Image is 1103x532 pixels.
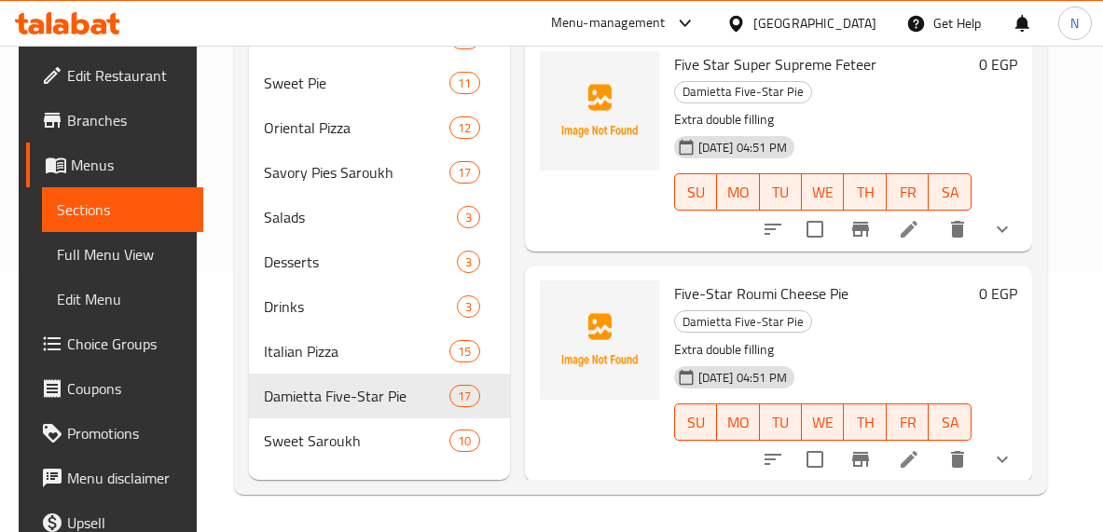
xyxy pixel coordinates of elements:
button: TU [760,403,802,441]
a: Choice Groups [26,321,203,366]
button: SU [674,173,717,211]
div: Damietta Five-Star Pie [264,385,450,407]
button: Branch-specific-item [838,437,883,482]
span: SU [682,409,710,436]
span: Menus [71,154,188,176]
button: SA [929,173,971,211]
span: N [1070,13,1079,34]
button: TH [844,173,886,211]
div: Sweet Saroukh10 [249,418,510,463]
span: Select to update [795,210,834,249]
span: TU [767,409,794,436]
span: TH [851,179,878,206]
button: show more [980,207,1025,252]
div: Damietta Five-Star Pie17 [249,374,510,418]
span: Menu disclaimer [67,467,188,489]
button: TH [844,403,886,441]
span: Drinks [264,295,457,318]
div: items [457,295,480,318]
div: Salads [264,206,457,228]
button: MO [717,403,759,441]
button: show more [980,437,1025,482]
div: Oriental Pizza12 [249,105,510,150]
span: 3 [458,298,479,316]
div: items [449,72,479,94]
a: Edit Restaurant [26,53,203,98]
a: Edit menu item [898,448,920,471]
button: WE [802,173,844,211]
span: SU [682,179,710,206]
button: delete [935,207,980,252]
a: Sections [42,187,203,232]
div: items [449,161,479,184]
span: TU [767,179,794,206]
button: FR [887,173,929,211]
span: Edit Restaurant [67,64,188,87]
span: MO [724,409,751,436]
a: Coupons [26,366,203,411]
div: Drinks3 [249,284,510,329]
button: TU [760,173,802,211]
div: Desserts [264,251,457,273]
span: Oriental Pizza [264,116,450,139]
div: items [457,251,480,273]
span: [DATE] 04:51 PM [691,369,794,387]
div: items [449,340,479,362]
a: Menu disclaimer [26,456,203,500]
button: Branch-specific-item [838,207,883,252]
div: Italian Pizza15 [249,329,510,374]
span: Edit Menu [57,288,188,310]
span: WE [809,179,836,206]
span: 17 [450,164,478,182]
div: Savory Pies Saroukh17 [249,150,510,195]
span: MO [724,179,751,206]
p: Extra double filling [674,108,972,131]
span: Damietta Five-Star Pie [675,311,811,333]
div: Damietta Five-Star Pie [674,81,812,103]
div: items [449,430,479,452]
a: Menus [26,143,203,187]
div: Damietta Five-Star Pie [674,310,812,333]
span: 11 [450,75,478,92]
span: SA [936,409,963,436]
span: 10 [450,432,478,450]
span: Coupons [67,377,188,400]
a: Branches [26,98,203,143]
nav: Menu sections [249,8,510,471]
span: Savory Pies Saroukh [264,161,450,184]
div: items [449,385,479,407]
button: sort-choices [751,437,795,482]
span: Five Star Super Supreme Feteer [674,50,876,78]
span: Italian Pizza [264,340,450,362]
h6: 0 EGP [979,280,1017,307]
a: Full Menu View [42,232,203,277]
svg: Show Choices [991,448,1013,471]
div: Salads3 [249,195,510,239]
div: Sweet Pie11 [249,61,510,105]
span: SA [936,179,963,206]
span: [DATE] 04:51 PM [691,139,794,157]
button: MO [717,173,759,211]
a: Promotions [26,411,203,456]
button: SA [929,403,971,441]
span: TH [851,409,878,436]
span: 15 [450,343,478,361]
span: Five-Star Roumi Cheese Pie [674,280,848,307]
button: sort-choices [751,207,795,252]
button: delete [935,437,980,482]
span: 3 [458,253,479,271]
span: Promotions [67,422,188,444]
div: Desserts3 [249,239,510,284]
span: Sweet Saroukh [264,430,450,452]
span: Branches [67,109,188,131]
img: Five Star Super Supreme Feteer [540,51,659,171]
span: 12 [450,119,478,137]
h6: 0 EGP [979,51,1017,77]
div: Menu-management [551,12,666,34]
span: Sweet Pie [264,72,450,94]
